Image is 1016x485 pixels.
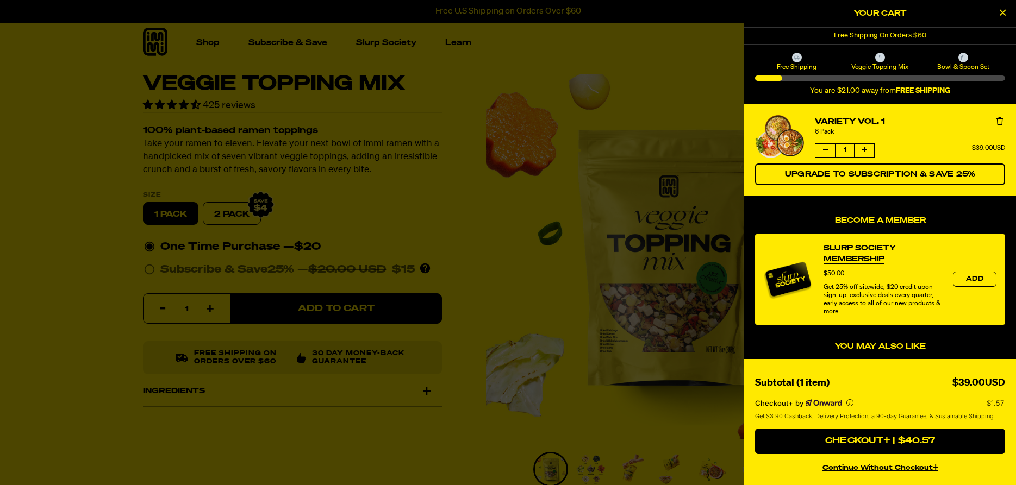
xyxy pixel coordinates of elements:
[755,234,1005,333] div: Become a Member
[966,276,983,282] span: Add
[785,171,976,178] span: Upgrade to Subscription & Save 25%
[755,412,994,421] span: Get $3.90 Cashback, Delivery Protection, a 90-day Guarantee, & Sustainable Shipping
[5,436,102,480] iframe: Marketing Popup
[755,399,793,407] span: Checkout+
[994,116,1005,127] button: Remove Variety Vol. 1
[840,62,920,71] span: Veggie Topping Mix
[815,128,1005,136] div: 6 Pack
[824,270,844,277] span: $50.00
[896,87,950,95] b: FREE SHIPPING
[952,375,1005,391] div: $39.00USD
[846,399,853,406] button: More info
[953,272,996,287] button: Add the product, Slurp Society Membership to Cart
[855,144,874,157] button: Increase quantity of Variety Vol. 1
[755,5,1005,22] h2: Your Cart
[764,255,813,304] img: Membership image
[835,144,855,157] span: 1
[806,399,842,407] a: Powered by Onward
[755,429,1005,455] button: Checkout+ | $40.57
[994,5,1011,22] button: Close Cart
[757,62,837,71] span: Free Shipping
[755,391,1005,429] section: Checkout+
[815,144,835,157] button: Decrease quantity of Variety Vol. 1
[972,145,1005,152] span: $39.00USD
[824,243,942,264] a: View Slurp Society Membership
[824,284,942,316] div: Get 25% off sitewide, $20 credit upon sign-up, exclusive deals every quarter, early access to all...
[755,115,804,158] img: Variety Vol. 1
[924,62,1003,71] span: Bowl & Spoon Set
[987,399,1005,407] p: $1.57
[795,399,803,407] span: by
[815,116,1005,128] a: Variety Vol. 1
[755,86,1005,96] div: You are $21.00 away from
[755,458,1005,474] button: continue without Checkout+
[755,115,804,158] a: View details for Variety Vol. 1
[744,28,1016,44] div: 1 of 1
[755,104,1005,196] li: product
[755,342,1005,351] h4: You may also like
[755,234,1005,325] div: product
[755,216,1005,225] h4: Become a Member
[755,378,830,388] span: Subtotal (1 item)
[755,163,1005,185] button: Switch Variety Vol. 1 to a Subscription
